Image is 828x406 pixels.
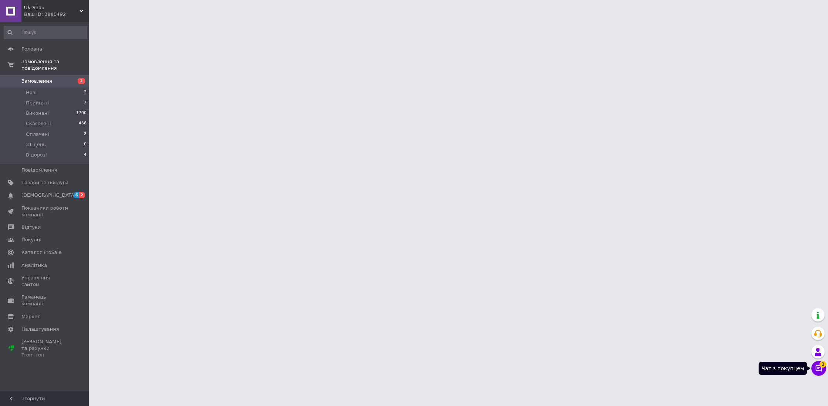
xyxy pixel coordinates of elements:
span: 2 [84,131,86,138]
span: 2 [78,78,85,84]
span: 7 [84,100,86,106]
span: Аналітика [21,262,47,269]
span: Покупці [21,237,41,243]
span: Скасовані [26,120,51,127]
span: В дорозі [26,152,47,158]
span: Повідомлення [21,167,57,173]
span: 458 [79,120,86,127]
span: Налаштування [21,326,59,333]
input: Пошук [4,26,87,39]
span: 6 [74,192,79,198]
span: Замовлення [21,78,52,85]
span: Нові [26,89,37,96]
span: Товари та послуги [21,179,68,186]
span: Замовлення та повідомлення [21,58,89,72]
div: Ваш ID: 3880492 [24,11,89,18]
span: Показники роботи компанії [21,205,68,218]
span: UkrShop [24,4,79,11]
span: 4 [84,152,86,158]
span: Виконані [26,110,49,117]
span: 0 [84,141,86,148]
span: Оплачені [26,131,49,138]
span: 31 день [26,141,46,148]
button: Чат з покупцем3 [811,361,826,376]
div: Чат з покупцем [759,362,807,375]
span: [PERSON_NAME] та рахунки [21,338,68,359]
span: [DEMOGRAPHIC_DATA] [21,192,76,199]
span: Управління сайтом [21,275,68,288]
span: 1700 [76,110,86,117]
div: Prom топ [21,352,68,358]
span: 3 [819,361,826,368]
span: 2 [79,192,85,198]
span: 2 [84,89,86,96]
span: Відгуки [21,224,41,231]
span: Головна [21,46,42,52]
span: Каталог ProSale [21,249,61,256]
span: Гаманець компанії [21,294,68,307]
span: Маркет [21,313,40,320]
span: Прийняті [26,100,49,106]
